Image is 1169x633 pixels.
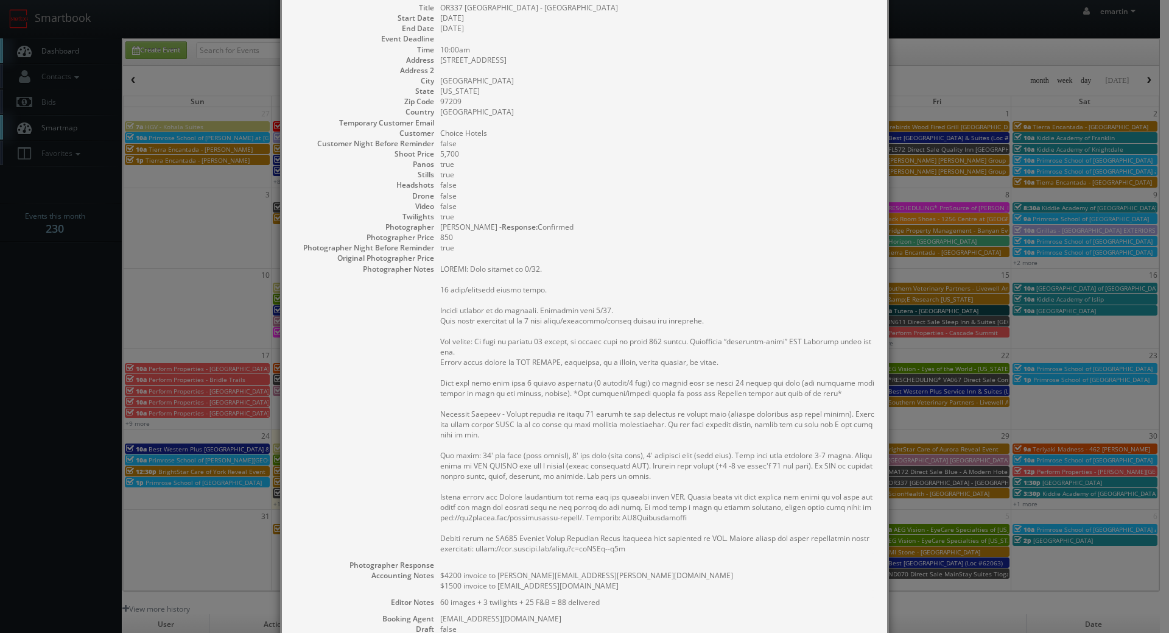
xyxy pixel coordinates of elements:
[294,614,434,624] dt: Booking Agent
[440,232,875,242] dd: 850
[294,169,434,180] dt: Stills
[440,264,875,554] pre: LOREMI: Dolo sitamet co 0/32. 16 adip/elitsedd eiusmo tempo. Incidi utlabor et do magnaali. Enima...
[440,597,875,607] pre: 60 images + 3 twilights + 25 F&B = 88 delivered
[294,86,434,96] dt: State
[440,201,875,211] dd: false
[440,13,875,23] dd: [DATE]
[440,107,875,117] dd: [GEOGRAPHIC_DATA]
[440,128,875,138] dd: Choice Hotels
[294,2,434,13] dt: Title
[440,138,875,149] dd: false
[440,222,875,232] dd: [PERSON_NAME] - Confirmed
[294,76,434,86] dt: City
[294,149,434,159] dt: Shoot Price
[294,55,434,65] dt: Address
[294,128,434,138] dt: Customer
[294,201,434,211] dt: Video
[294,180,434,190] dt: Headshots
[440,55,875,65] dd: [STREET_ADDRESS]
[294,570,434,581] dt: Accounting Notes
[294,222,434,232] dt: Photographer
[440,76,875,86] dd: [GEOGRAPHIC_DATA]
[294,159,434,169] dt: Panos
[440,44,875,55] dd: 10:00am
[294,65,434,76] dt: Address 2
[294,118,434,128] dt: Temporary Customer Email
[294,211,434,222] dt: Twilights
[440,2,875,13] dd: OR337 [GEOGRAPHIC_DATA] - [GEOGRAPHIC_DATA]
[294,13,434,23] dt: Start Date
[440,96,875,107] dd: 97209
[294,560,434,570] dt: Photographer Response
[440,211,875,222] dd: true
[294,232,434,242] dt: Photographer Price
[440,159,875,169] dd: true
[294,264,434,274] dt: Photographer Notes
[440,149,875,159] dd: 5,700
[294,96,434,107] dt: Zip Code
[440,23,875,34] dd: [DATE]
[294,191,434,201] dt: Drone
[440,614,875,624] dd: [EMAIL_ADDRESS][DOMAIN_NAME]
[294,23,434,34] dt: End Date
[440,86,875,96] dd: [US_STATE]
[440,191,875,201] dd: false
[294,44,434,55] dt: Time
[294,138,434,149] dt: Customer Night Before Reminder
[294,107,434,117] dt: Country
[294,34,434,44] dt: Event Deadline
[294,597,434,607] dt: Editor Notes
[502,222,538,232] b: Response:
[294,253,434,263] dt: Original Photographer Price
[294,242,434,253] dt: Photographer Night Before Reminder
[440,180,875,190] dd: false
[440,242,875,253] dd: true
[440,169,875,180] dd: true
[440,570,875,591] pre: $4200 invoice to [PERSON_NAME][EMAIL_ADDRESS][PERSON_NAME][DOMAIN_NAME] $1500 invoice to [EMAIL_A...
